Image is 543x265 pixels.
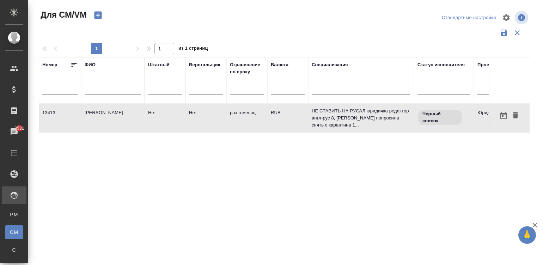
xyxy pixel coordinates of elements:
[2,123,26,141] a: 3531
[515,11,530,24] span: Посмотреть информацию
[85,61,96,68] div: ФИО
[417,109,470,126] div: Ой, а сюда уже нельзя: не привлекай исполнителя к работе
[145,106,185,130] td: Нет
[42,61,57,68] div: Номер
[474,106,530,130] td: Юридический
[477,61,518,68] div: Проектный отдел
[9,211,19,218] span: PM
[9,229,19,236] span: CM
[5,225,23,239] a: CM
[511,26,524,39] button: Сбросить фильтры
[5,243,23,257] a: С
[81,106,145,130] td: [PERSON_NAME]
[521,228,533,242] span: 🙏
[39,106,81,130] td: 13413
[230,61,264,75] div: Ограничение по сроку
[271,61,288,68] div: Валюта
[422,110,458,124] p: Черный список
[498,9,515,26] span: Настроить таблицу
[312,61,348,68] div: Специализация
[5,208,23,222] a: PM
[148,61,170,68] div: Штатный
[9,246,19,253] span: С
[226,106,267,130] td: раз в месяц
[498,109,510,122] button: Открыть календарь загрузки
[10,125,28,132] span: 3531
[189,61,220,68] div: Верстальщик
[417,61,465,68] div: Статус исполнителя
[518,226,536,244] button: 🙏
[90,9,106,21] button: Создать
[440,12,498,23] div: split button
[39,9,87,20] span: Для СМ/VM
[267,106,308,130] td: RUB
[185,106,226,130] td: Нет
[178,44,208,54] span: из 1 страниц
[497,26,511,39] button: Сохранить фильтры
[312,107,410,129] p: НЕ СТАВИТЬ НА РУСАЛ юридичка редактор англ-рус 8, [PERSON_NAME] попросила снять с карантина 1...
[510,109,521,122] button: Удалить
